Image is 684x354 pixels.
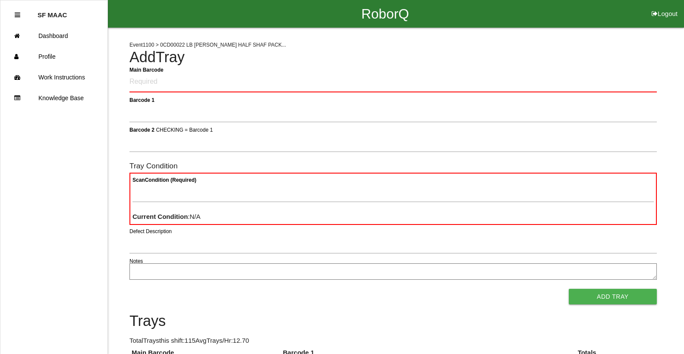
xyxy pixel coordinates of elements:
b: Barcode 1 [129,97,154,103]
span: CHECKING = Barcode 1 [156,126,213,133]
a: Work Instructions [0,67,107,88]
h4: Add Tray [129,49,657,66]
input: Required [129,72,657,92]
b: Current Condition [132,213,188,220]
a: Profile [0,46,107,67]
div: Close [15,5,20,25]
a: Dashboard [0,25,107,46]
b: Barcode 2 [129,126,154,133]
a: Knowledge Base [0,88,107,108]
b: Scan Condition (Required) [132,177,196,183]
h6: Tray Condition [129,162,657,170]
p: SF MAAC [38,5,67,19]
p: Total Trays this shift: 115 Avg Trays /Hr: 12.70 [129,336,657,346]
b: Main Barcode [129,66,164,73]
label: Notes [129,257,143,265]
span: Event 1100 > 0CD00022 LB [PERSON_NAME] HALF SHAF PACK... [129,42,286,48]
label: Defect Description [129,228,172,235]
h4: Trays [129,313,657,329]
button: Add Tray [569,289,657,304]
span: : N/A [132,213,201,220]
